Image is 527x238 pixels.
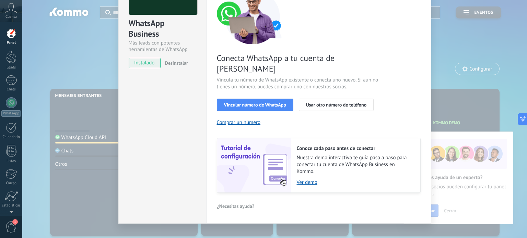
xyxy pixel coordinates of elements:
[217,99,293,111] button: Vincular número de WhatsApp
[1,110,21,117] div: WhatsApp
[306,102,366,107] span: Usar otro número de teléfono
[1,181,21,186] div: Correo
[1,135,21,139] div: Calendario
[224,102,286,107] span: Vincular número de WhatsApp
[299,99,374,111] button: Usar otro número de teléfono
[297,145,413,152] h2: Conoce cada paso antes de conectar
[217,204,255,209] span: ¿Necesitas ayuda?
[217,201,255,211] button: ¿Necesitas ayuda?
[297,154,413,175] span: Nuestra demo interactiva te guía paso a paso para conectar tu cuenta de WhatsApp Business en Kommo.
[129,58,160,68] span: instalado
[12,219,18,225] span: 1
[1,87,21,92] div: Chats
[5,15,17,19] span: Cuenta
[162,58,188,68] button: Desinstalar
[165,60,188,66] span: Desinstalar
[297,179,413,186] a: Ver demo
[129,18,196,40] div: WhatsApp Business
[1,159,21,163] div: Listas
[217,77,380,90] span: Vincula tu número de WhatsApp existente o conecta uno nuevo. Si aún no tienes un número, puedes c...
[1,203,21,208] div: Estadísticas
[217,53,380,74] span: Conecta WhatsApp a tu cuenta de [PERSON_NAME]
[129,40,196,53] div: Más leads con potentes herramientas de WhatsApp
[1,65,21,70] div: Leads
[1,41,21,45] div: Panel
[217,119,261,126] button: Comprar un número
